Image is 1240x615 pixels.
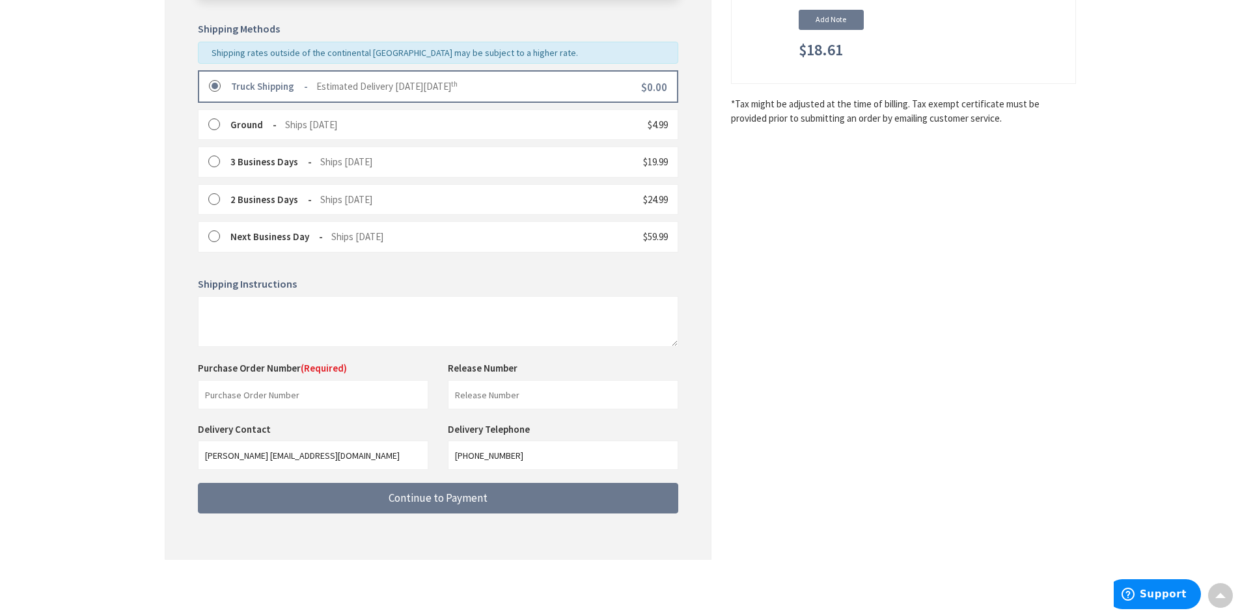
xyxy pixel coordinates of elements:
[231,80,308,92] strong: Truck Shipping
[799,42,843,59] span: $18.61
[198,361,347,375] label: Purchase Order Number
[641,80,667,94] span: $0.00
[448,423,533,435] label: Delivery Telephone
[212,47,578,59] span: Shipping rates outside of the continental [GEOGRAPHIC_DATA] may be subject to a higher rate.
[648,118,668,131] span: $4.99
[230,118,277,131] strong: Ground
[731,97,1076,125] : *Tax might be adjusted at the time of billing. Tax exempt certificate must be provided prior to s...
[198,483,678,513] button: Continue to Payment
[389,491,488,505] span: Continue to Payment
[230,193,312,206] strong: 2 Business Days
[448,380,678,409] input: Release Number
[230,156,312,168] strong: 3 Business Days
[451,79,458,89] sup: th
[643,156,668,168] span: $19.99
[643,193,668,206] span: $24.99
[198,23,678,35] h5: Shipping Methods
[198,380,428,409] input: Purchase Order Number
[198,277,297,290] span: Shipping Instructions
[643,230,668,243] span: $59.99
[285,118,337,131] span: Ships [DATE]
[1114,579,1201,612] iframe: Opens a widget where you can find more information
[448,361,517,375] label: Release Number
[301,362,347,374] span: (Required)
[198,423,274,435] label: Delivery Contact
[230,230,323,243] strong: Next Business Day
[316,80,458,92] span: Estimated Delivery [DATE][DATE]
[320,193,372,206] span: Ships [DATE]
[331,230,383,243] span: Ships [DATE]
[320,156,372,168] span: Ships [DATE]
